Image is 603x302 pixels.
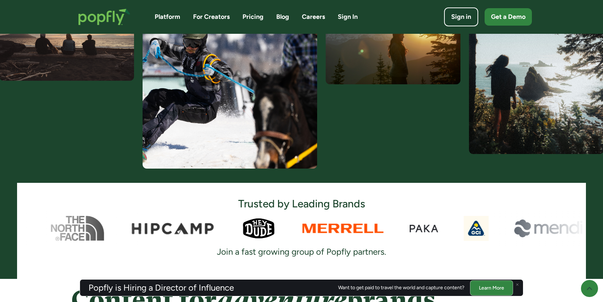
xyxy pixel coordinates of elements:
[71,1,138,32] a: home
[485,8,532,26] a: Get a Demo
[276,12,289,21] a: Blog
[193,12,230,21] a: For Creators
[89,284,234,292] h3: Popfly is Hiring a Director of Influence
[155,12,180,21] a: Platform
[242,12,263,21] a: Pricing
[491,12,525,21] div: Get a Demo
[338,285,464,291] div: Want to get paid to travel the world and capture content?
[338,12,358,21] a: Sign In
[451,12,471,21] div: Sign in
[302,12,325,21] a: Careers
[208,246,395,258] div: Join a fast growing group of Popfly partners.
[444,7,478,26] a: Sign in
[238,197,365,211] h3: Trusted by Leading Brands
[470,280,513,295] a: Learn More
